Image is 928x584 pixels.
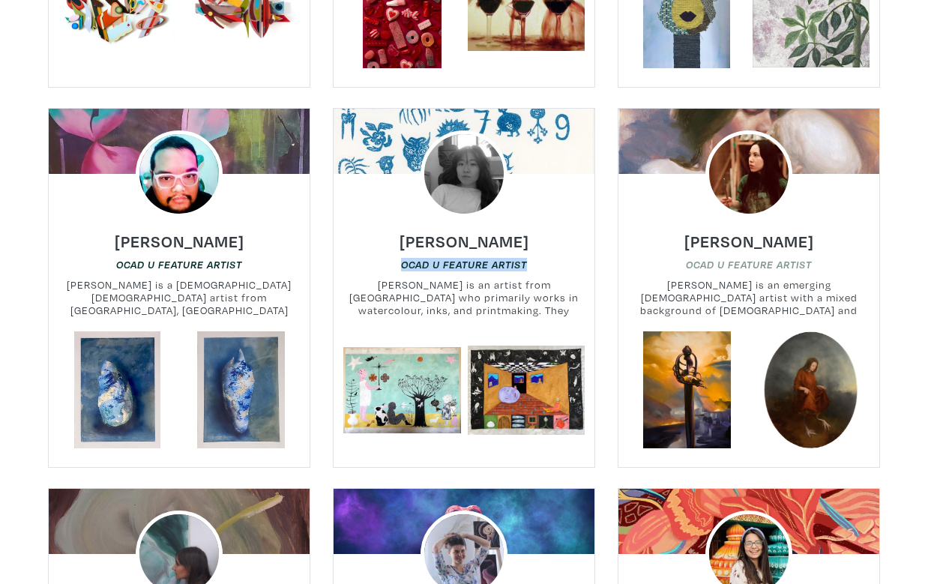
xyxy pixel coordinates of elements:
a: [PERSON_NAME] [684,227,814,244]
img: phpThumb.php [136,130,223,217]
img: phpThumb.php [421,130,507,217]
a: OCAD U Feature Artist [686,257,812,271]
a: [PERSON_NAME] [115,227,244,244]
small: [PERSON_NAME] is an emerging [DEMOGRAPHIC_DATA] artist with a mixed background of [DEMOGRAPHIC_DA... [618,278,879,318]
em: OCAD U Feature Artist [686,259,812,271]
a: [PERSON_NAME] [400,227,529,244]
h6: [PERSON_NAME] [115,231,244,251]
small: [PERSON_NAME] is a [DEMOGRAPHIC_DATA] [DEMOGRAPHIC_DATA] artist from [GEOGRAPHIC_DATA], [GEOGRAPH... [49,278,310,318]
em: OCAD U Feature Artist [401,259,527,271]
a: OCAD U Feature Artist [401,257,527,271]
em: OCAD U Feature Artist [116,259,242,271]
h6: [PERSON_NAME] [400,231,529,251]
h6: [PERSON_NAME] [684,231,814,251]
small: [PERSON_NAME] is an artist from [GEOGRAPHIC_DATA] who primarily works in watercolour, inks, and p... [334,278,594,318]
img: phpThumb.php [705,130,792,217]
a: OCAD U Feature Artist [116,257,242,271]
